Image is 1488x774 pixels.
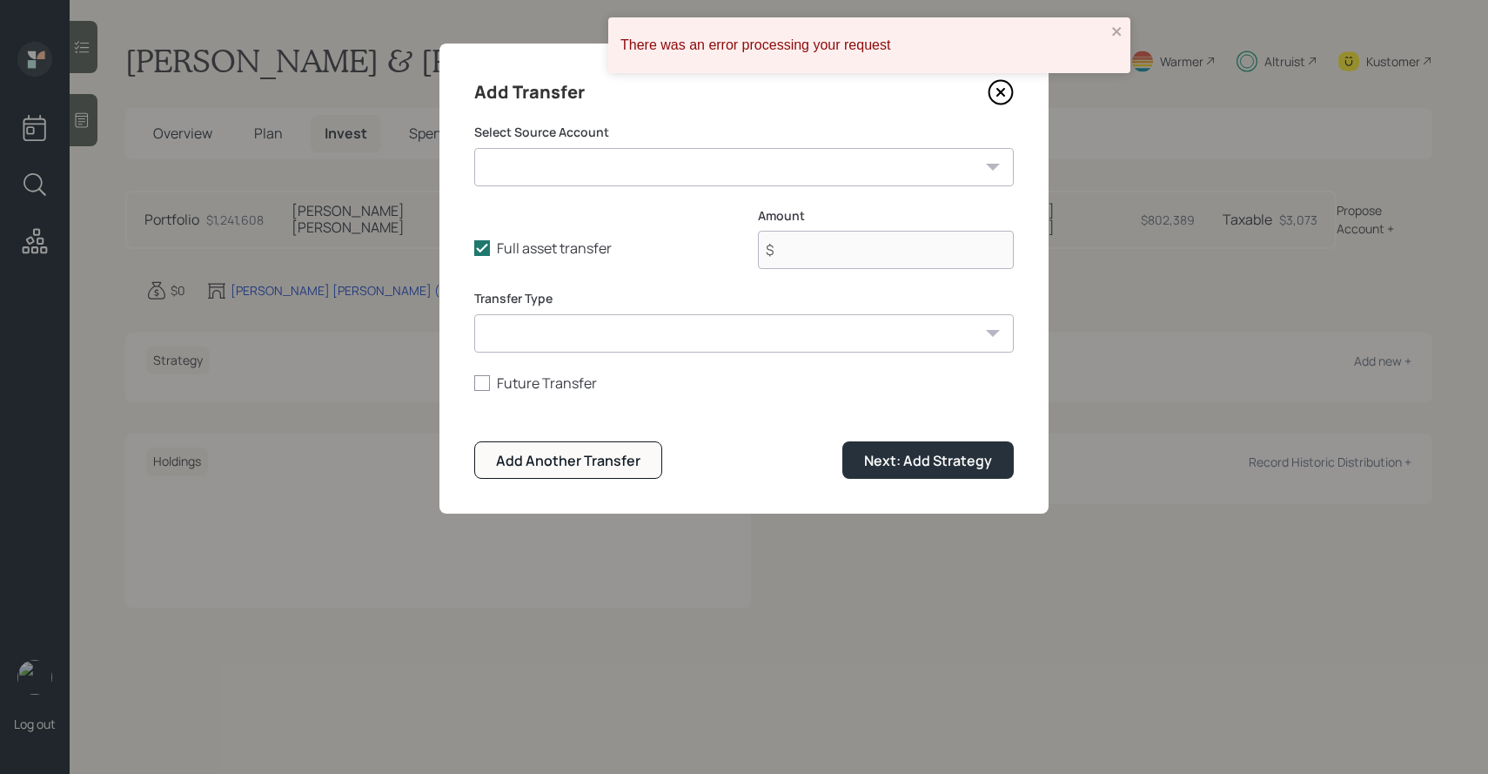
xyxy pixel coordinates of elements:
label: Transfer Type [474,290,1014,307]
label: Select Source Account [474,124,1014,141]
div: Add Another Transfer [496,451,640,470]
label: Amount [758,207,1014,225]
label: Future Transfer [474,374,1014,393]
label: Full asset transfer [474,239,730,258]
button: Next: Add Strategy [842,441,1014,479]
div: Next: Add Strategy [864,451,992,470]
h4: Add Transfer [474,78,585,106]
button: Add Another Transfer [474,441,662,479]
div: There was an error processing your request [620,37,1106,53]
button: close [1111,24,1123,41]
